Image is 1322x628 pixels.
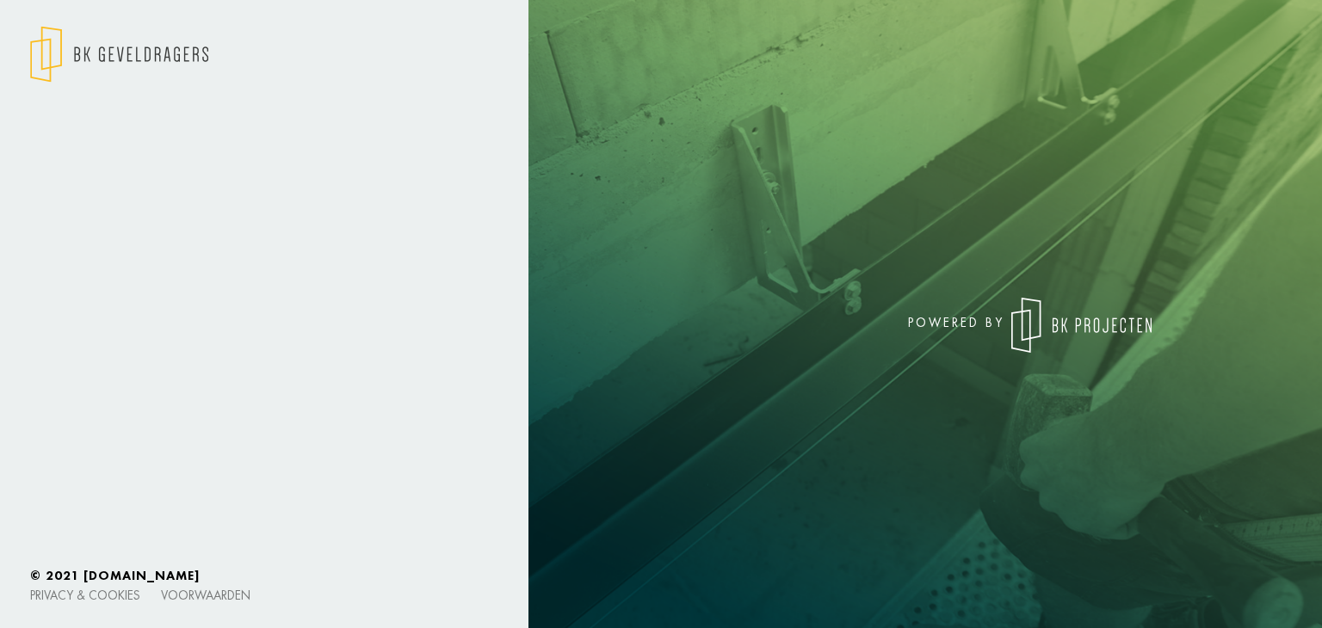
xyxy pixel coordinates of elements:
[674,298,1152,353] div: powered by
[30,587,140,603] a: Privacy & cookies
[30,568,1292,583] h6: © 2021 [DOMAIN_NAME]
[30,26,208,83] img: logo
[1011,298,1152,353] img: logo
[161,587,250,603] a: Voorwaarden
